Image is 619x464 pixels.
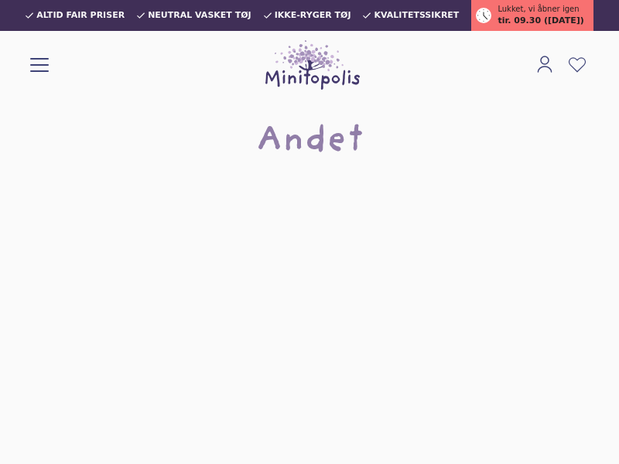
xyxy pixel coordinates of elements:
img: Minitopolis logo [265,40,360,90]
span: Kvalitetssikret [374,11,459,20]
span: Ikke-ryger tøj [275,11,351,20]
h1: Andet [256,118,363,167]
span: Neutral vasket tøj [148,11,251,20]
span: tir. 09.30 ([DATE]) [498,15,583,28]
span: Altid fair priser [36,11,125,20]
span: Lukket, vi åbner igen [498,3,579,15]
